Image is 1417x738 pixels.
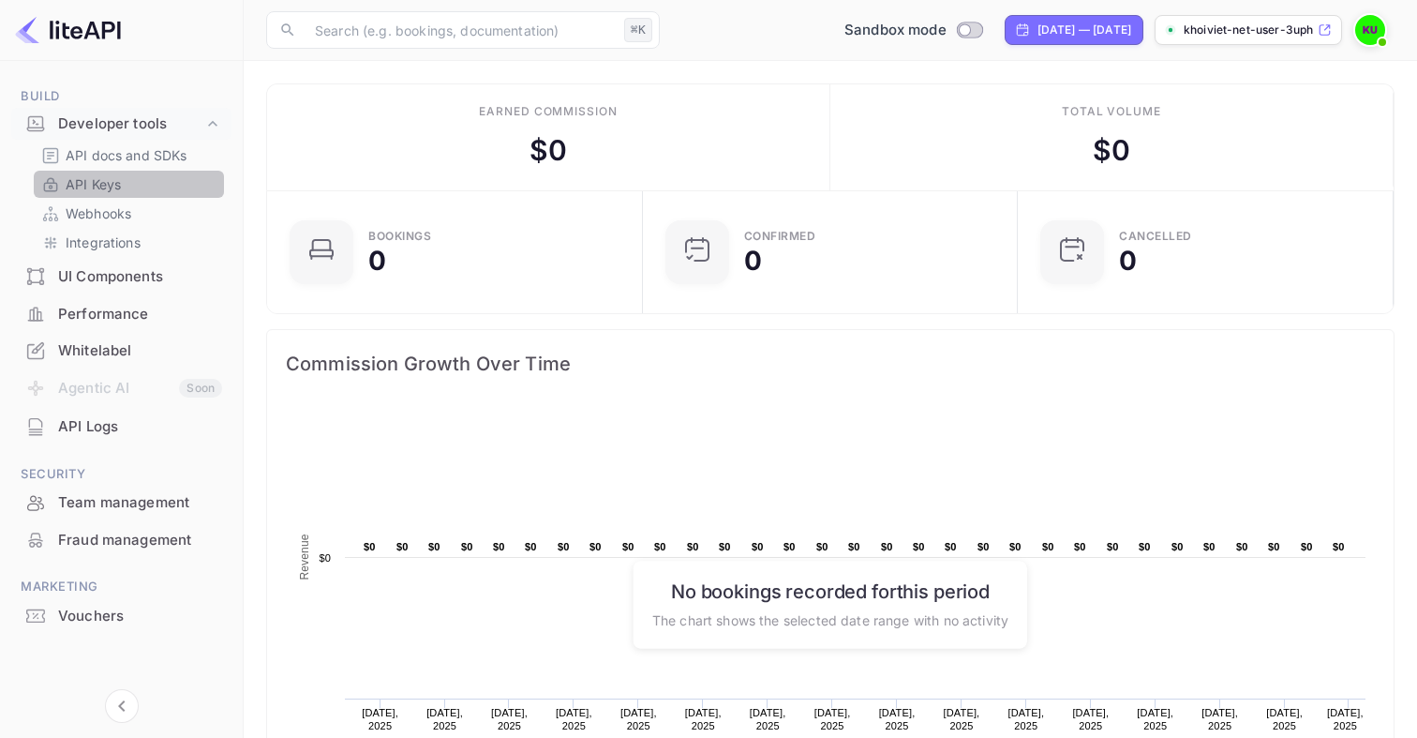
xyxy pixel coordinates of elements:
[11,333,231,368] a: Whitelabel
[1107,541,1119,552] text: $0
[816,541,828,552] text: $0
[298,534,311,580] text: Revenue
[844,20,947,41] span: Sandbox mode
[1007,707,1044,731] text: [DATE], 2025
[1042,541,1054,552] text: $0
[11,598,231,633] a: Vouchers
[837,20,990,41] div: Switch to Production mode
[41,174,216,194] a: API Keys
[945,541,957,552] text: $0
[1171,541,1184,552] text: $0
[814,707,851,731] text: [DATE], 2025
[34,142,224,169] div: API docs and SDKs
[34,229,224,256] div: Integrations
[58,416,222,438] div: API Logs
[558,541,570,552] text: $0
[589,541,602,552] text: $0
[426,707,463,731] text: [DATE], 2025
[556,707,592,731] text: [DATE], 2025
[364,541,376,552] text: $0
[1074,541,1086,552] text: $0
[11,522,231,559] div: Fraud management
[493,541,505,552] text: $0
[1072,707,1109,731] text: [DATE], 2025
[11,86,231,107] span: Build
[11,108,231,141] div: Developer tools
[11,296,231,333] div: Performance
[66,203,131,223] p: Webhooks
[530,129,567,172] div: $ 0
[41,203,216,223] a: Webhooks
[66,174,121,194] p: API Keys
[304,11,617,49] input: Search (e.g. bookings, documentation)
[1203,541,1216,552] text: $0
[744,248,762,274] div: 0
[11,333,231,369] div: Whitelabel
[319,552,331,564] text: $0
[652,580,1008,602] h6: No bookings recorded for this period
[11,485,231,520] a: Team management
[1062,103,1162,120] div: Total volume
[1236,541,1248,552] text: $0
[944,707,980,731] text: [DATE], 2025
[428,541,440,552] text: $0
[11,409,231,445] div: API Logs
[11,259,231,294] a: UI Components
[1184,22,1314,38] p: khoiviet-net-user-3uph...
[1093,129,1130,172] div: $ 0
[11,577,231,597] span: Marketing
[11,296,231,331] a: Performance
[11,598,231,635] div: Vouchers
[11,522,231,557] a: Fraud management
[58,266,222,288] div: UI Components
[652,610,1008,629] p: The chart shows the selected date range with no activity
[368,231,431,242] div: Bookings
[719,541,731,552] text: $0
[11,259,231,295] div: UI Components
[685,707,722,731] text: [DATE], 2025
[752,541,764,552] text: $0
[881,541,893,552] text: $0
[913,541,925,552] text: $0
[848,541,860,552] text: $0
[41,233,216,252] a: Integrations
[654,541,666,552] text: $0
[1327,707,1364,731] text: [DATE], 2025
[1119,231,1192,242] div: CANCELLED
[11,464,231,485] span: Security
[58,340,222,362] div: Whitelabel
[525,541,537,552] text: $0
[687,541,699,552] text: $0
[750,707,786,731] text: [DATE], 2025
[1137,707,1173,731] text: [DATE], 2025
[396,541,409,552] text: $0
[11,409,231,444] a: API Logs
[58,530,222,551] div: Fraud management
[66,145,187,165] p: API docs and SDKs
[15,15,121,45] img: LiteAPI logo
[1333,541,1345,552] text: $0
[368,248,386,274] div: 0
[783,541,796,552] text: $0
[34,171,224,198] div: API Keys
[1301,541,1313,552] text: $0
[479,103,618,120] div: Earned commission
[1201,707,1238,731] text: [DATE], 2025
[58,492,222,514] div: Team management
[1355,15,1385,45] img: khoiviet.net User
[622,541,634,552] text: $0
[977,541,990,552] text: $0
[1139,541,1151,552] text: $0
[58,606,222,627] div: Vouchers
[105,689,139,723] button: Collapse navigation
[66,233,141,252] p: Integrations
[1266,707,1303,731] text: [DATE], 2025
[491,707,528,731] text: [DATE], 2025
[1037,22,1131,38] div: [DATE] — [DATE]
[1005,15,1143,45] div: Click to change the date range period
[620,707,657,731] text: [DATE], 2025
[58,113,203,135] div: Developer tools
[1268,541,1280,552] text: $0
[879,707,916,731] text: [DATE], 2025
[1119,248,1137,274] div: 0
